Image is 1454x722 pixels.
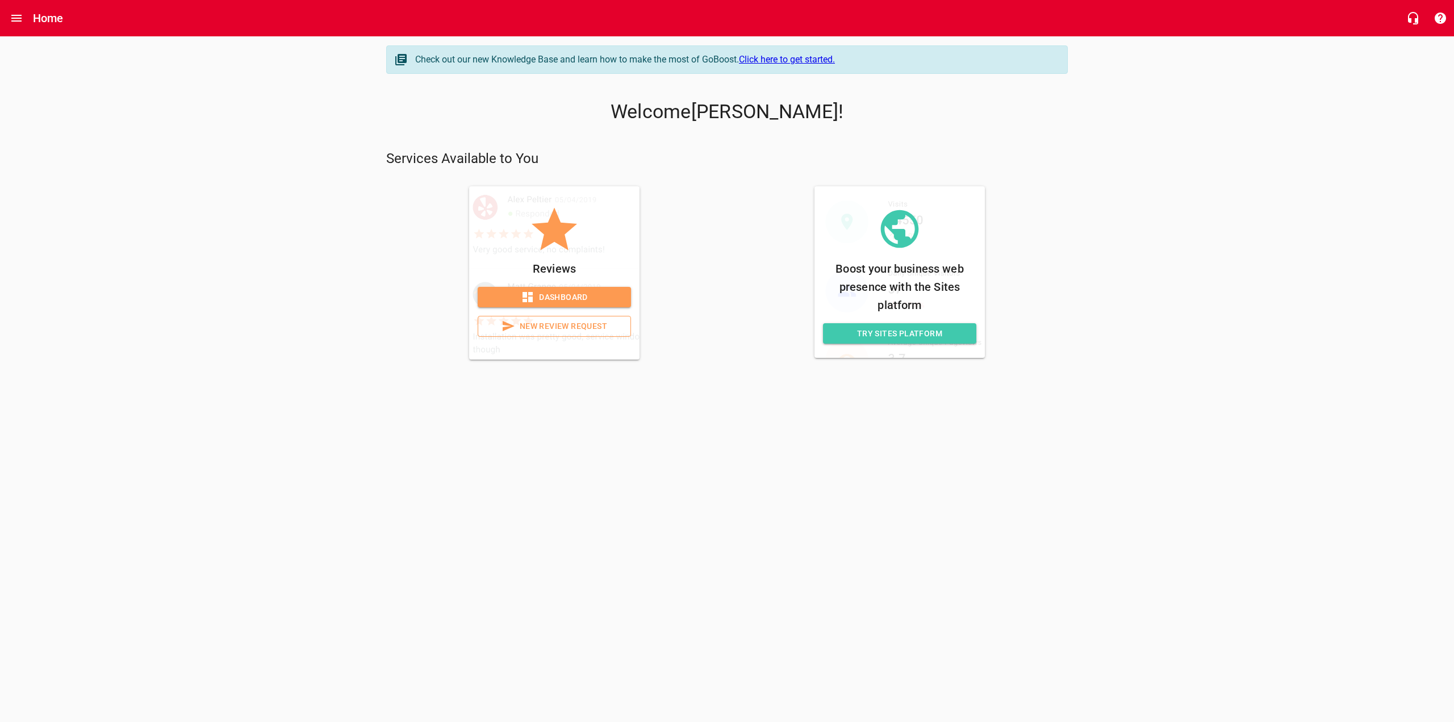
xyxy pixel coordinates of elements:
[478,260,631,278] p: Reviews
[386,150,1068,168] p: Services Available to You
[415,53,1056,66] div: Check out our new Knowledge Base and learn how to make the most of GoBoost.
[823,260,976,314] p: Boost your business web presence with the Sites platform
[33,9,64,27] h6: Home
[739,54,835,65] a: Click here to get started.
[386,101,1068,123] p: Welcome [PERSON_NAME] !
[1399,5,1427,32] button: Live Chat
[832,327,967,341] span: Try Sites Platform
[487,319,621,333] span: New Review Request
[3,5,30,32] button: Open drawer
[478,287,631,308] a: Dashboard
[487,290,622,304] span: Dashboard
[1427,5,1454,32] button: Support Portal
[823,323,976,344] a: Try Sites Platform
[478,316,631,337] a: New Review Request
